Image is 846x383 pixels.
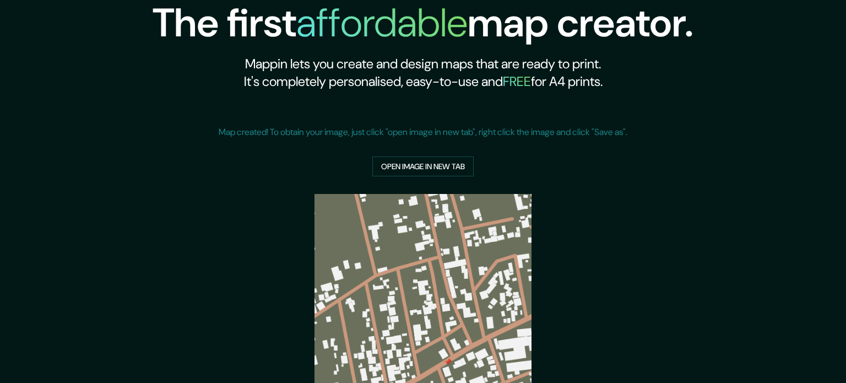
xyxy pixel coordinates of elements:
h2: Mappin lets you create and design maps that are ready to print. It's completely personalised, eas... [153,55,693,90]
h5: FREE [503,73,531,90]
p: Map created! To obtain your image, just click "open image in new tab", right click the image and ... [219,126,627,139]
a: Open image in new tab [372,157,474,177]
